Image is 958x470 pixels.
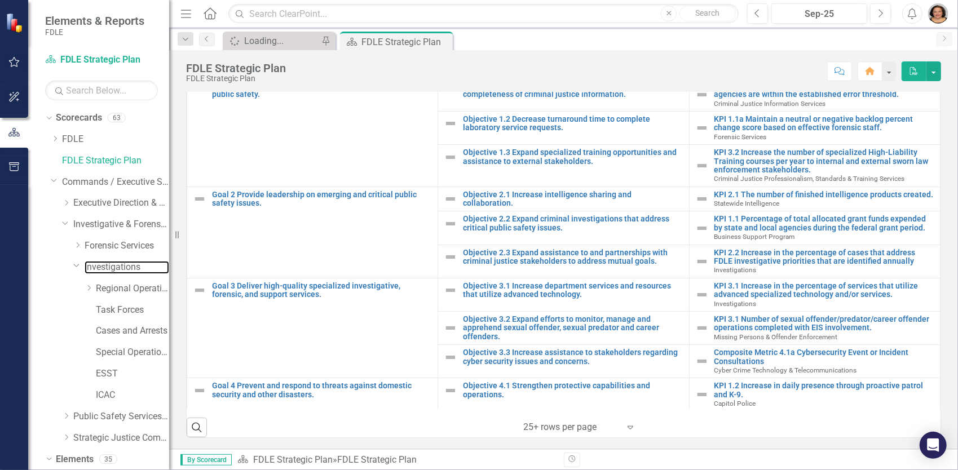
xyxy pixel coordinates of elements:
button: Sep-25 [771,3,867,24]
div: Open Intercom Messenger [920,432,947,459]
img: Not Defined [695,354,709,368]
img: Not Defined [193,384,206,397]
span: Missing Persons & Offender Enforcement [714,333,838,341]
small: FDLE [45,28,144,37]
a: FDLE Strategic Plan [62,154,169,167]
a: KPI 1.1 Percentage of total allocated grant funds expended by state and local agencies during the... [714,215,934,232]
a: Objective 3.2 Expand efforts to monitor, manage and apprehend sexual offender, sexual predator an... [463,315,683,341]
img: Not Defined [444,351,457,364]
a: Objective 2.1 Increase intelligence sharing and collaboration. [463,190,683,208]
a: Cases and Arrests [96,325,169,338]
div: FDLE Strategic Plan [186,62,286,74]
a: Forensic Services [85,240,169,252]
img: Not Defined [444,217,457,230]
img: Not Defined [193,283,206,297]
td: Double-Click to Edit Right Click for Context Menu [689,245,940,278]
a: Objective 1.3 Expand specialized training opportunities and assistance to external stakeholders. [463,148,683,166]
a: FDLE [62,133,169,146]
span: Cyber Crime Technology & Telecommunications [714,366,857,374]
a: KPI 3.2 Increase the number of specialized High-Liability Training courses per year to internal a... [714,148,934,174]
img: Not Defined [695,388,709,401]
span: Search [696,8,720,17]
span: By Scorecard [180,454,232,465]
img: Not Defined [695,192,709,206]
img: Not Defined [444,283,457,297]
a: Goal 2 Provide leadership on emerging and critical public safety issues. [212,190,432,208]
a: Objective 3.3 Increase assistance to stakeholders regarding cyber security issues and concerns. [463,348,683,366]
a: KPI 2.1 The number of finished intelligence products created. [714,190,934,199]
a: Investigations [85,261,169,274]
a: ESST [96,367,169,380]
a: Goal 3 Deliver high-quality specialized investigative, forensic, and support services. [212,282,432,299]
img: Not Defined [193,192,206,206]
span: Criminal Justice Professionalism, Standards & Training Services [714,175,905,183]
a: FDLE Strategic Plan [45,54,158,66]
span: Business Support Program [714,233,795,241]
a: Task Forces [96,304,169,317]
a: KPI 1.2 Increase in daily presence through proactive patrol and K-9. [714,382,934,399]
a: FDLE Strategic Plan [253,454,333,465]
img: Not Defined [444,384,457,397]
td: Double-Click to Edit Right Click for Context Menu [689,278,940,311]
span: Investigations [714,266,757,274]
a: Regional Operations Centers [96,282,169,295]
span: Investigations [714,300,757,308]
a: KPI 2.2 Increase in the percentage of cases that address FDLE investigative priorities that are i... [714,249,934,266]
div: 35 [99,454,117,464]
img: ClearPoint Strategy [6,13,25,33]
a: Objective 1.2 Decrease turnaround time to complete laboratory service requests. [463,115,683,132]
div: FDLE Strategic Plan [186,74,286,83]
div: FDLE Strategic Plan [361,35,450,49]
a: Strategic Justice Command [73,432,169,445]
a: Executive Direction & Business Support [73,197,169,210]
div: Sep-25 [775,7,863,21]
img: Not Defined [695,288,709,301]
a: Public Safety Services Command [73,410,169,423]
a: Objective 2.3 Expand assistance to and partnerships with criminal justice stakeholders to address... [463,249,683,266]
a: Investigative & Forensic Services Command [73,218,169,231]
img: Not Defined [695,159,709,172]
img: Not Defined [444,250,457,264]
img: Not Defined [444,192,457,206]
a: Composite Metric 4.1a Cybersecurity Event or Incident Consultations [714,348,934,366]
a: KPI 3.1 Increase in the percentage of services that utilize advanced specialized technology and/o... [714,282,934,299]
img: Not Defined [444,321,457,335]
img: Nancy Verhine [928,3,948,24]
div: » [237,454,555,467]
span: Elements & Reports [45,14,144,28]
span: Forensic Services [714,133,767,141]
input: Search ClearPoint... [228,4,739,24]
a: Commands / Executive Support Branch [62,176,169,189]
img: Not Defined [695,321,709,335]
a: ICAC [96,389,169,402]
img: Not Defined [695,221,709,235]
img: Not Defined [695,255,709,268]
a: Objective 2.2 Expand criminal investigations that address critical public safety issues. [463,215,683,232]
input: Search Below... [45,81,158,100]
a: KPI 1.1a Maintain a neutral or negative backlog percent change score based on effective forensic ... [714,115,934,132]
a: Special Operations Team [96,346,169,359]
div: Loading... [244,34,319,48]
div: 63 [108,113,126,123]
a: Scorecards [56,112,102,125]
a: Objective 3.1 Increase department services and resources that utilize advanced technology. [463,282,683,299]
a: Objective 4.1 Strengthen protective capabilities and operations. [463,382,683,399]
a: Goal 4 Prevent and respond to threats against domestic security and other disasters. [212,382,432,399]
div: FDLE Strategic Plan [337,454,417,465]
span: Statewide Intelligence [714,199,780,207]
span: Capitol Police [714,400,756,407]
span: Criminal Justice Information Services [714,100,826,108]
img: Not Defined [695,88,709,101]
img: Not Defined [695,121,709,135]
img: Not Defined [444,117,457,130]
a: Loading... [226,34,319,48]
button: Search [679,6,736,21]
a: KPI 3.1 Number of sexual offender/predator/career offender operations completed with EIS involvem... [714,315,934,332]
img: Not Defined [444,150,457,164]
a: Elements [56,453,94,466]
